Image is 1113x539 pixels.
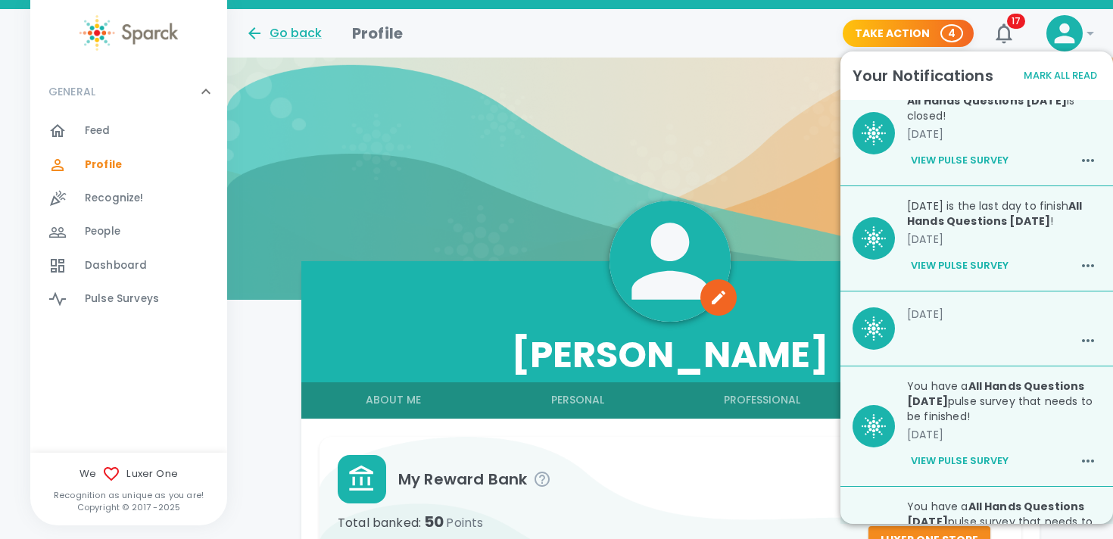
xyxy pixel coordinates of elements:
a: Feed [30,114,227,148]
p: [DATE] [907,232,1101,247]
p: Total banked : [338,509,856,534]
span: Profile [85,157,122,173]
img: BQaiEiBogYIGKEBX0BIgaIGLCniC+Iy7N1stMIOgAAAABJRU5ErkJggg== [862,316,886,341]
b: All Hands Questions [DATE] [907,93,1067,108]
button: Professional [670,382,855,419]
div: GENERAL [30,69,227,114]
span: My Reward Bank [398,467,856,491]
h3: [PERSON_NAME] [301,334,1040,376]
button: View Pulse Survey [907,148,1012,173]
p: 4 [948,26,956,41]
button: View Pulse Survey [907,448,1012,474]
b: All Hands Questions [DATE] [907,379,1084,409]
p: is closed! [907,93,1101,123]
span: 50 [424,511,483,532]
p: [DATE] [907,427,1101,442]
span: Feed [85,123,111,139]
p: Copyright © 2017 - 2025 [30,501,227,513]
p: [DATE] is the last day to finish ! [907,198,1101,229]
p: GENERAL [48,84,95,99]
div: full width tabs [301,382,1040,419]
p: [DATE] [907,126,1101,142]
span: We Luxer One [30,465,227,483]
span: Dashboard [85,258,147,273]
button: Go back [245,24,322,42]
p: [DATE] [907,307,1101,322]
button: Mark All Read [1020,64,1101,88]
button: View Pulse Survey [907,253,1012,279]
span: 17 [1007,14,1025,29]
img: BQaiEiBogYIGKEBX0BIgaIGLCniC+Iy7N1stMIOgAAAABJRU5ErkJggg== [862,226,886,251]
span: Points [446,514,483,531]
div: GENERAL [30,114,227,322]
img: BQaiEiBogYIGKEBX0BIgaIGLCniC+Iy7N1stMIOgAAAABJRU5ErkJggg== [862,414,886,438]
a: Sparck logo [30,15,227,51]
button: 17 [986,15,1022,51]
a: Pulse Surveys [30,282,227,316]
img: Sparck logo [79,15,178,51]
b: All Hands Questions [DATE] [907,499,1084,529]
h1: Profile [352,21,403,45]
a: People [30,215,227,248]
span: Recognize! [85,191,144,206]
span: People [85,224,120,239]
span: Pulse Surveys [85,291,159,307]
h6: Your Notifications [853,64,993,88]
img: BQaiEiBogYIGKEBX0BIgaIGLCniC+Iy7N1stMIOgAAAABJRU5ErkJggg== [862,121,886,145]
a: Dashboard [30,249,227,282]
p: You have a pulse survey that needs to be finished! [907,379,1101,424]
button: Take Action 4 [843,20,974,48]
button: About Me [301,382,486,419]
a: Profile [30,148,227,182]
b: All Hands Questions [DATE] [907,198,1082,229]
p: Recognition as unique as you are! [30,489,227,501]
a: Recognize! [30,182,227,215]
button: Personal [485,382,670,419]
